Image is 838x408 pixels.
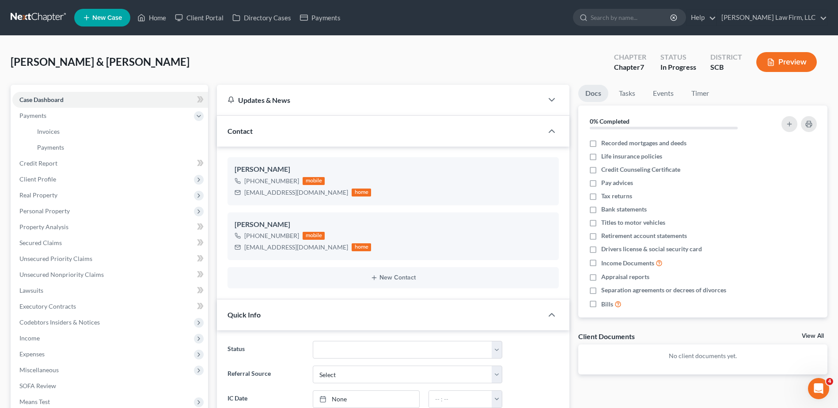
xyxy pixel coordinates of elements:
[223,390,308,408] label: IC Date
[37,144,64,151] span: Payments
[171,10,228,26] a: Client Portal
[710,62,742,72] div: SCB
[601,178,633,187] span: Pay advices
[429,391,492,408] input: -- : --
[244,243,348,252] div: [EMAIL_ADDRESS][DOMAIN_NAME]
[19,112,46,119] span: Payments
[19,271,104,278] span: Unsecured Nonpriority Claims
[296,10,345,26] a: Payments
[591,9,671,26] input: Search by name...
[19,159,57,167] span: Credit Report
[228,310,261,319] span: Quick Info
[133,10,171,26] a: Home
[601,152,662,161] span: Life insurance policies
[601,272,649,281] span: Appraisal reports
[12,298,208,314] a: Executory Contracts
[19,175,56,183] span: Client Profile
[30,124,208,140] a: Invoices
[585,351,820,360] p: No client documents yet.
[12,378,208,394] a: SOFA Review
[19,255,92,262] span: Unsecured Priority Claims
[244,231,299,240] div: [PHONE_NUMBER]
[19,207,70,215] span: Personal Property
[601,192,632,200] span: Tax returns
[352,243,371,251] div: home
[235,274,552,281] button: New Contact
[601,231,687,240] span: Retirement account statements
[235,219,552,230] div: [PERSON_NAME]
[228,10,296,26] a: Directory Cases
[684,85,716,102] a: Timer
[37,128,60,135] span: Invoices
[802,333,824,339] a: View All
[19,350,45,358] span: Expenses
[601,286,726,295] span: Separation agreements or decrees of divorces
[717,10,827,26] a: [PERSON_NAME] Law Firm, LLC
[660,52,696,62] div: Status
[92,15,122,21] span: New Case
[244,188,348,197] div: [EMAIL_ADDRESS][DOMAIN_NAME]
[223,366,308,383] label: Referral Source
[614,62,646,72] div: Chapter
[228,95,532,105] div: Updates & News
[19,334,40,342] span: Income
[12,251,208,267] a: Unsecured Priority Claims
[601,259,654,268] span: Income Documents
[640,63,644,71] span: 7
[12,235,208,251] a: Secured Claims
[12,267,208,283] a: Unsecured Nonpriority Claims
[19,302,76,310] span: Executory Contracts
[228,127,253,135] span: Contact
[601,139,686,147] span: Recorded mortgages and deeds
[19,239,62,246] span: Secured Claims
[601,300,613,309] span: Bills
[223,341,308,359] label: Status
[11,55,190,68] span: [PERSON_NAME] & [PERSON_NAME]
[612,85,642,102] a: Tasks
[808,378,829,399] iframe: Intercom live chat
[601,218,665,227] span: Titles to motor vehicles
[303,232,325,240] div: mobile
[601,245,702,253] span: Drivers license & social security card
[601,205,647,214] span: Bank statements
[19,287,43,294] span: Lawsuits
[19,223,68,230] span: Property Analysis
[352,189,371,196] div: home
[646,85,681,102] a: Events
[578,85,608,102] a: Docs
[19,191,57,199] span: Real Property
[244,177,299,185] div: [PHONE_NUMBER]
[19,318,100,326] span: Codebtors Insiders & Notices
[19,96,64,103] span: Case Dashboard
[12,92,208,108] a: Case Dashboard
[12,155,208,171] a: Credit Report
[30,140,208,155] a: Payments
[19,382,56,389] span: SOFA Review
[578,332,635,341] div: Client Documents
[12,283,208,298] a: Lawsuits
[235,164,552,175] div: [PERSON_NAME]
[12,219,208,235] a: Property Analysis
[686,10,716,26] a: Help
[660,62,696,72] div: In Progress
[590,117,629,125] strong: 0% Completed
[756,52,817,72] button: Preview
[19,366,59,374] span: Miscellaneous
[826,378,833,385] span: 4
[19,398,50,405] span: Means Test
[614,52,646,62] div: Chapter
[303,177,325,185] div: mobile
[313,391,419,408] a: None
[710,52,742,62] div: District
[601,165,680,174] span: Credit Counseling Certificate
